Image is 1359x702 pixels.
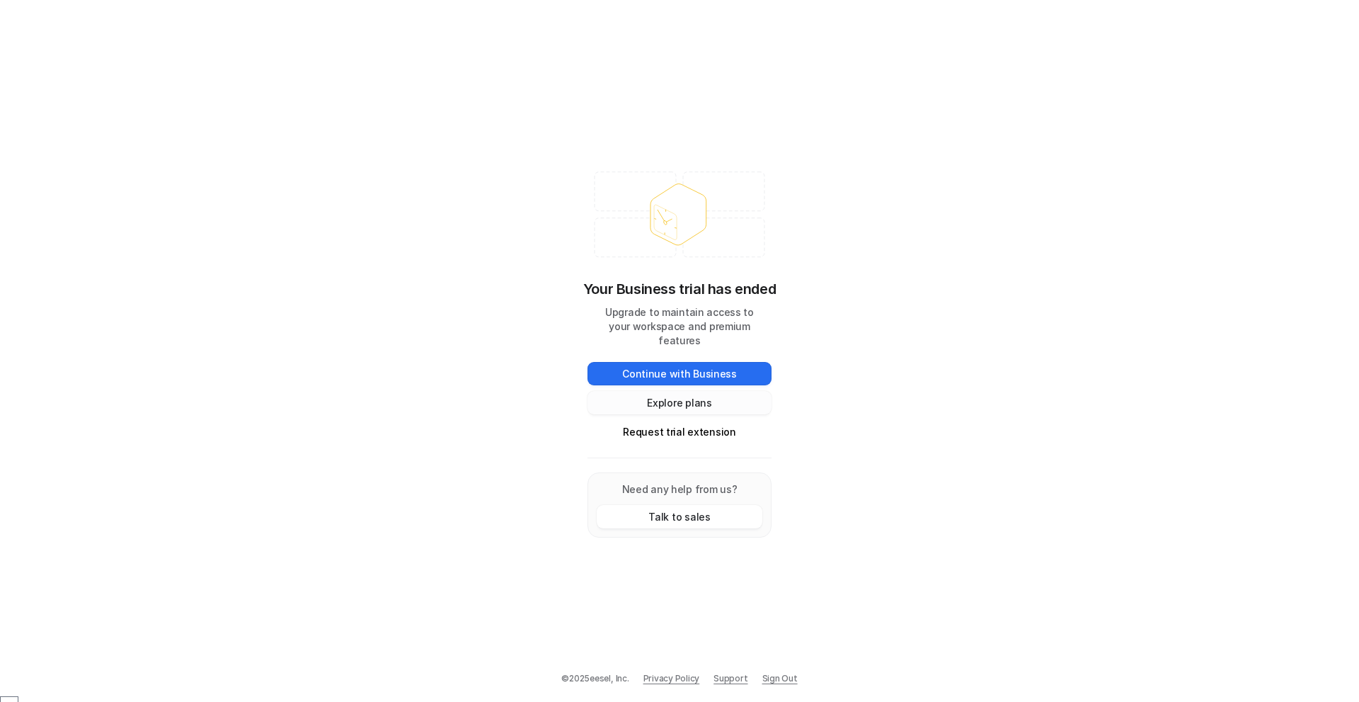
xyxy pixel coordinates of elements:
a: Sign Out [762,672,798,685]
button: Explore plans [587,391,772,414]
button: Continue with Business [587,362,772,385]
p: Upgrade to maintain access to your workspace and premium features [587,305,772,348]
a: Privacy Policy [643,672,700,685]
p: Your Business trial has ended [583,278,776,300]
span: Support [713,672,747,685]
p: Need any help from us? [597,482,762,497]
button: Talk to sales [597,505,762,528]
p: © 2025 eesel, Inc. [561,672,629,685]
button: Request trial extension [587,420,772,443]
